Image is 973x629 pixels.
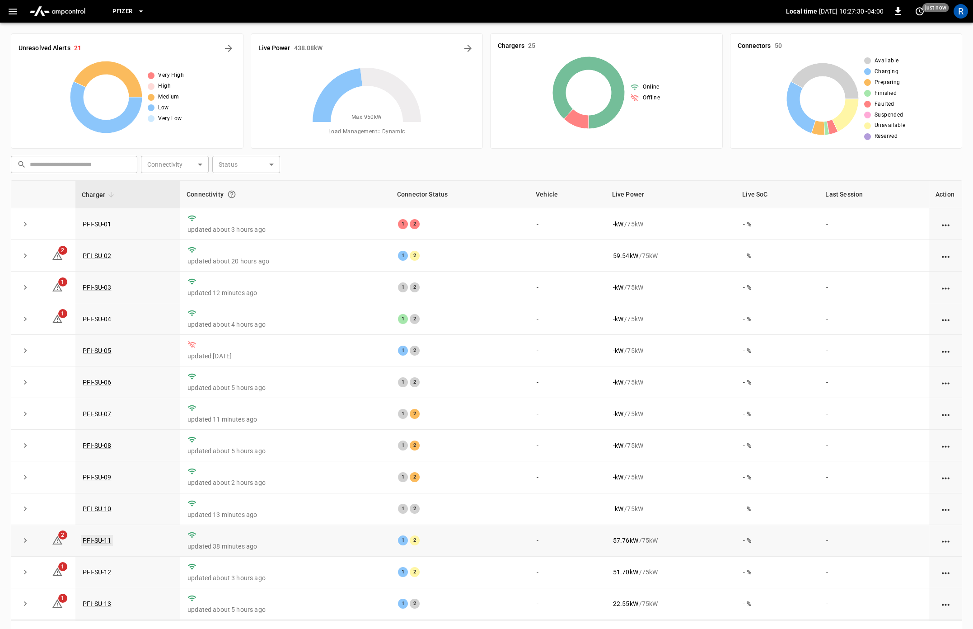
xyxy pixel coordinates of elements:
[109,3,148,20] button: Pfizer
[613,504,729,513] div: / 75 kW
[528,41,535,51] h6: 25
[19,43,70,53] h6: Unresolved Alerts
[613,314,729,324] div: / 75 kW
[58,530,67,540] span: 2
[410,219,420,229] div: 2
[187,383,384,392] p: updated about 5 hours ago
[19,376,32,389] button: expand row
[819,525,929,557] td: -
[819,181,929,208] th: Last Session
[529,430,606,461] td: -
[187,478,384,487] p: updated about 2 hours ago
[410,282,420,292] div: 2
[83,252,111,259] a: PFI-SU-02
[19,312,32,326] button: expand row
[875,56,899,66] span: Available
[19,470,32,484] button: expand row
[391,181,529,208] th: Connector Status
[187,446,384,455] p: updated about 5 hours ago
[187,225,384,234] p: updated about 3 hours ago
[58,277,67,286] span: 1
[613,599,638,608] p: 22.55 kW
[875,78,900,87] span: Preparing
[410,377,420,387] div: 2
[398,409,408,419] div: 1
[158,93,179,102] span: Medium
[875,132,898,141] span: Reserved
[940,251,951,260] div: action cell options
[187,186,384,202] div: Connectivity
[529,493,606,525] td: -
[940,536,951,545] div: action cell options
[613,314,623,324] p: - kW
[529,366,606,398] td: -
[52,251,63,258] a: 2
[398,472,408,482] div: 1
[736,272,819,303] td: - %
[819,208,929,240] td: -
[221,41,236,56] button: All Alerts
[819,430,929,461] td: -
[58,562,67,571] span: 1
[52,283,63,291] a: 1
[410,251,420,261] div: 2
[819,7,884,16] p: [DATE] 10:27:30 -04:00
[187,288,384,297] p: updated 12 minutes ago
[606,181,736,208] th: Live Power
[529,588,606,620] td: -
[529,525,606,557] td: -
[83,474,111,481] a: PFI-SU-09
[187,415,384,424] p: updated 11 minutes ago
[82,189,117,200] span: Charger
[736,525,819,557] td: - %
[940,283,951,292] div: action cell options
[819,240,929,272] td: -
[819,272,929,303] td: -
[19,502,32,516] button: expand row
[58,246,67,255] span: 2
[19,407,32,421] button: expand row
[736,335,819,366] td: - %
[819,588,929,620] td: -
[19,217,32,231] button: expand row
[83,347,111,354] a: PFI-SU-05
[410,567,420,577] div: 2
[875,111,903,120] span: Suspended
[158,103,168,113] span: Low
[613,378,729,387] div: / 75 kW
[398,377,408,387] div: 1
[398,567,408,577] div: 1
[819,398,929,430] td: -
[613,568,729,577] div: / 75 kW
[158,114,182,123] span: Very Low
[294,43,323,53] h6: 438.08 kW
[410,409,420,419] div: 2
[158,71,184,80] span: Very High
[736,557,819,588] td: - %
[736,303,819,335] td: - %
[736,366,819,398] td: - %
[187,573,384,582] p: updated about 3 hours ago
[940,599,951,608] div: action cell options
[187,352,384,361] p: updated [DATE]
[410,535,420,545] div: 2
[529,272,606,303] td: -
[940,409,951,418] div: action cell options
[736,240,819,272] td: - %
[52,536,63,544] a: 2
[398,314,408,324] div: 1
[19,281,32,294] button: expand row
[83,379,111,386] a: PFI-SU-06
[398,535,408,545] div: 1
[613,409,623,418] p: - kW
[58,594,67,603] span: 1
[529,335,606,366] td: -
[613,346,729,355] div: / 75 kW
[158,82,171,91] span: High
[410,599,420,609] div: 2
[613,283,729,292] div: / 75 kW
[613,568,638,577] p: 51.70 kW
[613,473,623,482] p: - kW
[875,100,894,109] span: Faulted
[83,505,111,512] a: PFI-SU-10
